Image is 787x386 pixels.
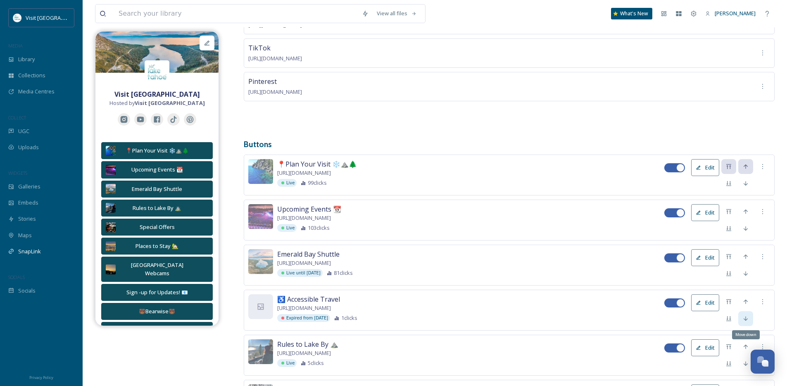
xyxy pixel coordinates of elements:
[8,114,26,121] span: COLLECT
[114,5,358,23] input: Search your library
[277,314,330,322] div: Expired from [DATE]
[101,284,213,301] button: Sign -up for Updates! 📧
[120,223,194,231] div: Special Offers
[18,71,45,79] span: Collections
[106,165,116,175] img: 547dce1b-2211-4964-8c79-c80e0e3d65da.jpg
[120,261,194,277] div: [GEOGRAPHIC_DATA] Webcams
[106,288,208,296] div: Sign -up for Updates! 📧
[277,224,297,232] div: Live
[308,359,324,367] span: 5 clicks
[277,339,338,349] span: Rules to Lake By ⛰️
[26,14,90,21] span: Visit [GEOGRAPHIC_DATA]
[18,215,36,223] span: Stories
[277,204,341,214] span: Upcoming Events 📆
[277,159,357,169] span: 📍Plan Your Visit ❄️⛰️🌲
[691,159,719,176] button: Edit
[106,264,116,274] img: 7f48781b-3d0b-4900-ae9e-54705d85fa1f.jpg
[277,294,340,304] span: ♿️ Accessible Travel
[277,304,331,312] span: [URL][DOMAIN_NAME]
[8,170,27,176] span: WIDGETS
[244,138,775,150] h3: Buttons
[334,269,353,277] span: 81 clicks
[308,224,330,232] span: 103 clicks
[691,294,719,311] button: Edit
[691,204,719,221] button: Edit
[277,349,331,357] span: [URL][DOMAIN_NAME]
[120,204,194,212] div: Rules to Lake By ⛰️
[248,249,273,274] img: 5ed22be4-7966-46fc-8472-cd558b1817c5.jpg
[135,99,205,107] strong: Visit [GEOGRAPHIC_DATA]
[277,269,323,277] div: Live until [DATE]
[120,147,194,155] div: 📍Plan Your Visit ❄️⛰️🌲
[101,181,213,198] button: Emerald Bay Shuttle
[8,274,25,280] span: SOCIALS
[120,242,194,250] div: Places to Stay 🏡
[29,372,53,382] a: Privacy Policy
[701,5,760,21] a: [PERSON_NAME]
[277,259,331,267] span: [URL][DOMAIN_NAME]
[18,248,41,255] span: SnapLink
[18,231,32,239] span: Maps
[248,43,271,52] span: TikTok
[95,31,219,73] img: 5ed22be4-7966-46fc-8472-cd558b1817c5.jpg
[248,204,273,229] img: 547dce1b-2211-4964-8c79-c80e0e3d65da.jpg
[277,249,340,259] span: Emerald Bay Shuttle
[106,146,116,156] img: b13c3fcf-5cbf-41d7-8a6c-978594b3e6c2.jpg
[106,307,208,315] div: 🐻Bearwise🐻
[248,88,302,95] span: [URL][DOMAIN_NAME]
[277,179,297,187] div: Live
[277,169,331,177] span: [URL][DOMAIN_NAME]
[248,339,273,364] img: f117afaa-5989-485c-8993-8775d71c68b9.jpg
[106,203,116,213] img: f117afaa-5989-485c-8993-8775d71c68b9.jpg
[18,287,36,295] span: Socials
[101,238,213,255] button: Places to Stay 🏡
[101,219,213,236] button: Special Offers
[101,303,213,320] button: 🐻Bearwise🐻
[8,43,23,49] span: MEDIA
[691,339,719,356] button: Edit
[277,359,297,367] div: Live
[101,322,213,339] button: Tourism Cares Map🗺️
[101,161,213,178] button: Upcoming Events 📆
[106,184,116,194] img: 5ed22be4-7966-46fc-8472-cd558b1817c5.jpg
[308,179,327,187] span: 99 clicks
[248,77,277,86] span: Pinterest
[106,222,116,232] img: 49aa5d1b-0fe6-45cc-a362-d8fe05b21b1a.jpg
[373,5,421,21] a: View all files
[715,10,756,17] span: [PERSON_NAME]
[13,14,21,22] img: download.jpeg
[101,200,213,217] button: Rules to Lake By ⛰️
[248,21,302,29] span: [URL][DOMAIN_NAME]
[248,55,302,62] span: [URL][DOMAIN_NAME]
[101,142,213,159] button: 📍Plan Your Visit ❄️⛰️🌲
[248,159,273,184] img: b13c3fcf-5cbf-41d7-8a6c-978594b3e6c2.jpg
[120,185,194,193] div: Emerald Bay Shuttle
[277,214,331,222] span: [URL][DOMAIN_NAME]
[114,90,200,99] strong: Visit [GEOGRAPHIC_DATA]
[18,127,29,135] span: UGC
[18,55,35,63] span: Library
[120,166,194,174] div: Upcoming Events 📆
[751,350,775,374] button: Open Chat
[106,241,116,251] img: 5f32336e-3e0c-4c6f-b0f4-2e9ce637787c.jpg
[732,330,760,339] div: Move down
[611,8,652,19] a: What's New
[18,143,39,151] span: Uploads
[109,99,205,107] span: Hosted by
[145,60,169,85] img: download.jpeg
[341,314,357,322] span: 1 clicks
[18,88,55,95] span: Media Centres
[18,199,38,207] span: Embeds
[29,375,53,380] span: Privacy Policy
[691,249,719,266] button: Edit
[101,257,213,281] button: [GEOGRAPHIC_DATA] Webcams
[18,183,40,191] span: Galleries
